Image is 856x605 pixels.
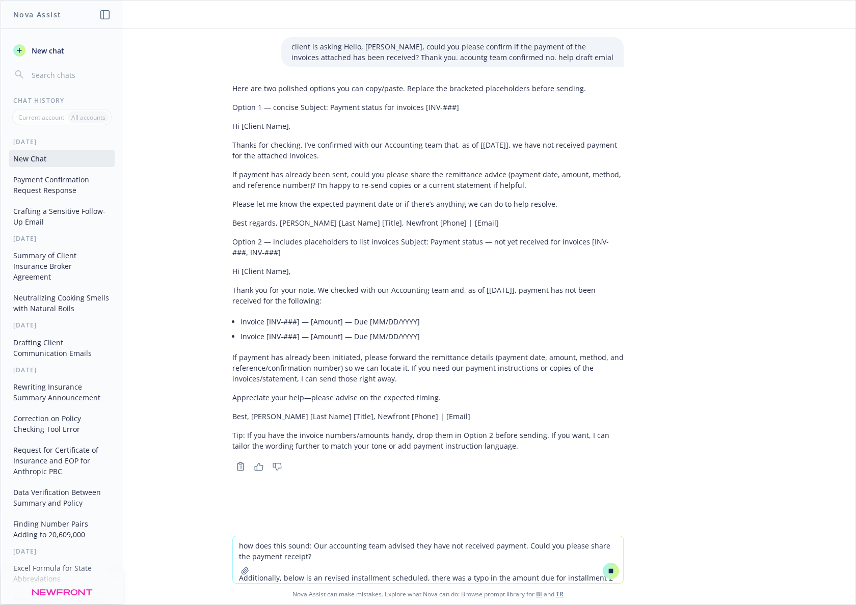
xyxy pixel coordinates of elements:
button: Correction on Policy Checking Tool Error [9,410,115,437]
button: Summary of Client Insurance Broker Agreement [9,247,115,285]
p: Thanks for checking. I’ve confirmed with our Accounting team that, as of [[DATE]], we have not re... [232,140,624,161]
button: Finding Number Pairs Adding to 20,609,000 [9,515,115,543]
button: Data Verification Between Summary and Policy [9,484,115,511]
h1: Nova Assist [13,9,61,20]
p: Best regards, [PERSON_NAME] [Last Name] [Title], Newfront [Phone] | [Email] [232,217,624,228]
button: Payment Confirmation Request Response [9,171,115,199]
div: [DATE] [1,547,123,556]
p: Option 2 — includes placeholders to list invoices Subject: Payment status — not yet received for ... [232,236,624,258]
button: Rewriting Insurance Summary Announcement [9,378,115,406]
p: client is asking Hello, [PERSON_NAME], could you please confirm if the payment of the invoices at... [291,41,613,63]
div: [DATE] [1,234,123,243]
p: Here are two polished options you can copy/paste. Replace the bracketed placeholders before sending. [232,83,624,94]
div: [DATE] [1,137,123,146]
span: New chat [30,45,64,56]
p: Hi [Client Name], [232,266,624,277]
button: Neutralizing Cooking Smells with Natural Boils [9,289,115,317]
p: Option 1 — concise Subject: Payment status for invoices [INV-###] [232,102,624,113]
button: Excel Formula for State Abbreviations [9,560,115,587]
button: Drafting Client Communication Emails [9,334,115,362]
li: Invoice [INV-###] — [Amount] — Due [MM/DD/YYYY] [240,314,624,329]
p: Appreciate your help—please advise on the expected timing. [232,392,624,403]
input: Search chats [30,68,111,82]
button: New Chat [9,150,115,167]
div: [DATE] [1,321,123,329]
p: If payment has already been sent, could you please share the remittance advice (payment date, amo... [232,169,624,190]
div: Chat History [1,96,123,105]
p: Hi [Client Name], [232,121,624,131]
button: Crafting a Sensitive Follow-Up Email [9,203,115,230]
p: If payment has already been initiated, please forward the remittance details (payment date, amoun... [232,352,624,384]
button: Thumbs down [269,459,285,474]
li: Invoice [INV-###] — [Amount] — Due [MM/DD/YYYY] [240,329,624,344]
p: Best, [PERSON_NAME] [Last Name] [Title], Newfront [Phone] | [Email] [232,411,624,422]
a: BI [536,590,542,598]
span: Nova Assist can make mistakes. Explore what Nova can do: Browse prompt library for and [5,584,851,604]
button: Request for Certificate of Insurance and EOP for Anthropic PBC [9,442,115,480]
p: Please let me know the expected payment date or if there’s anything we can do to help resolve. [232,199,624,209]
svg: Copy to clipboard [236,462,245,471]
p: Current account [18,113,64,122]
p: Tip: If you have the invoice numbers/amounts handy, drop them in Option 2 before sending. If you ... [232,430,624,451]
a: TR [556,590,564,598]
div: [DATE] [1,366,123,374]
button: New chat [9,41,115,60]
p: Thank you for your note. We checked with our Accounting team and, as of [[DATE]], payment has not... [232,285,624,306]
p: All accounts [71,113,105,122]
